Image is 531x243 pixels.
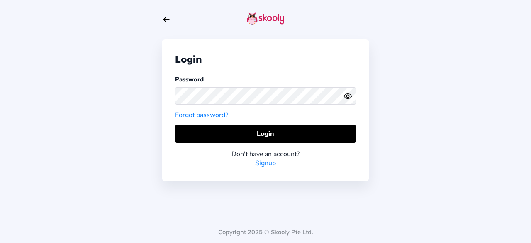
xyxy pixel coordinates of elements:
img: skooly-logo.png [247,12,284,25]
a: Forgot password? [175,110,228,120]
label: Password [175,75,204,83]
div: Login [175,53,356,66]
ion-icon: eye outline [343,92,352,101]
div: Don't have an account? [175,150,356,159]
button: arrow back outline [162,15,171,24]
button: eye outlineeye off outline [343,92,356,101]
button: Login [175,125,356,143]
a: Signup [255,159,276,168]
